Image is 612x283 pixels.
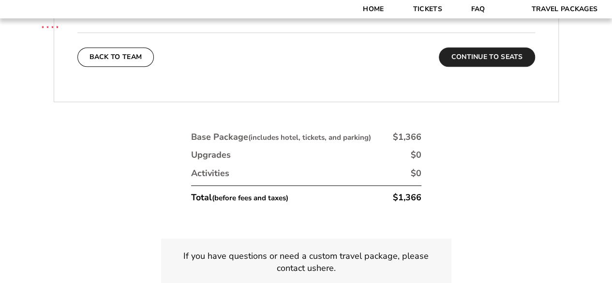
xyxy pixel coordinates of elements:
div: $1,366 [393,192,421,204]
p: If you have questions or need a custom travel package, please contact us . [173,250,440,274]
div: Base Package [191,131,371,143]
div: $0 [411,167,421,179]
div: $1,366 [393,131,421,143]
small: (includes hotel, tickets, and parking) [248,133,371,142]
div: Activities [191,167,229,179]
button: Back To Team [77,47,154,67]
button: Continue To Seats [439,47,535,67]
div: Total [191,192,288,204]
small: (before fees and taxes) [212,193,288,203]
img: CBS Sports Thanksgiving Classic [29,5,71,47]
div: Upgrades [191,149,231,161]
a: here [316,262,334,274]
div: $0 [411,149,421,161]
